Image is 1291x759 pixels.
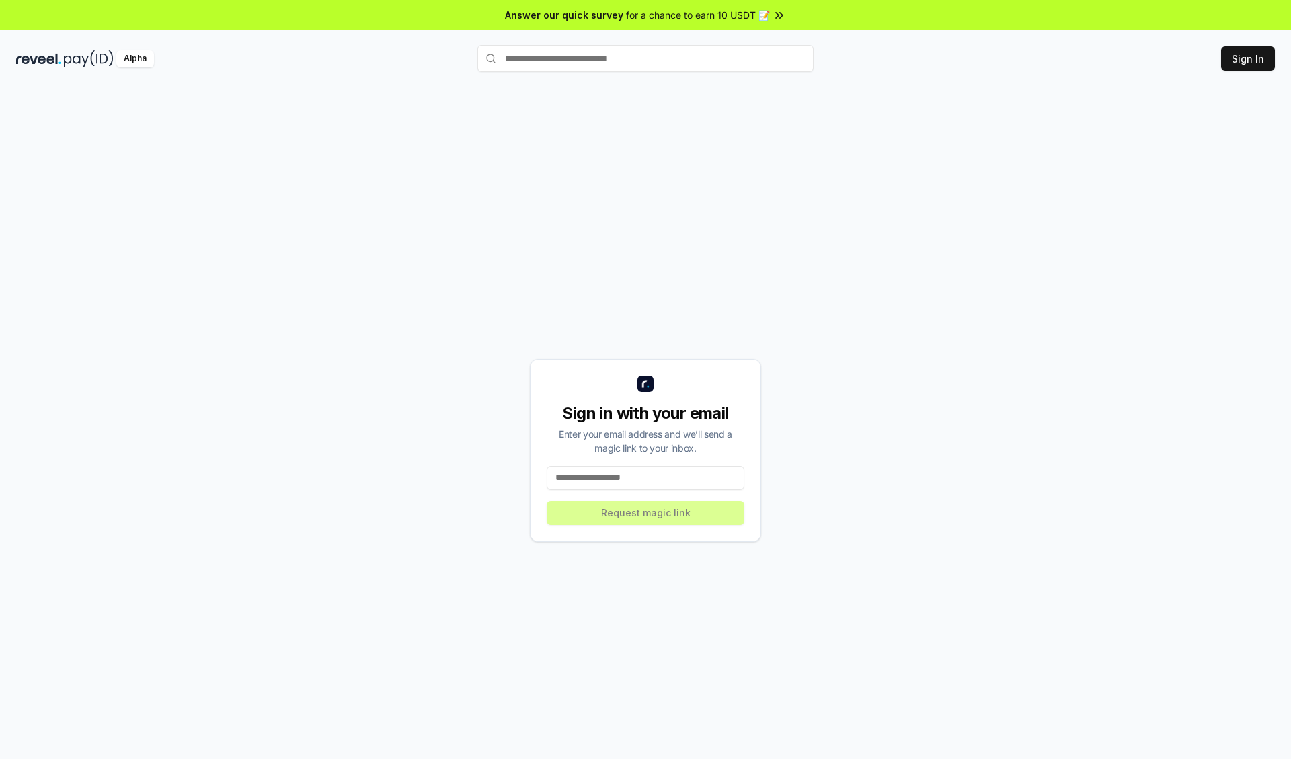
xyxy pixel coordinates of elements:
div: Sign in with your email [547,403,744,424]
div: Enter your email address and we’ll send a magic link to your inbox. [547,427,744,455]
button: Sign In [1221,46,1275,71]
img: logo_small [637,376,654,392]
span: for a chance to earn 10 USDT 📝 [626,8,770,22]
img: reveel_dark [16,50,61,67]
div: Alpha [116,50,154,67]
span: Answer our quick survey [505,8,623,22]
img: pay_id [64,50,114,67]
